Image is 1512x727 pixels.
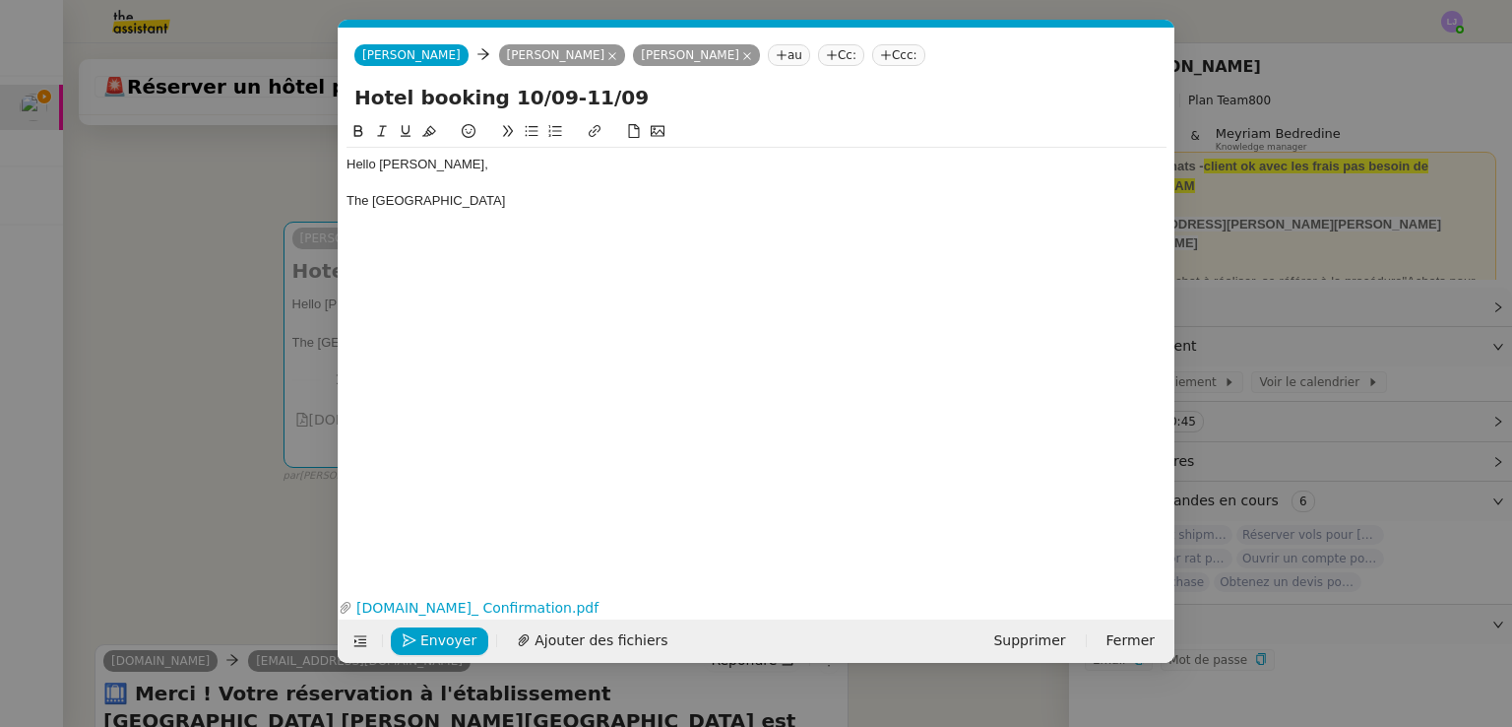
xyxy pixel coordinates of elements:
[420,629,476,652] span: Envoyer
[346,192,1166,210] div: The [GEOGRAPHIC_DATA]
[768,44,810,66] nz-tag: au
[872,44,925,66] nz-tag: Ccc:
[535,629,667,652] span: Ajouter des fichiers
[391,628,488,655] button: Envoyer
[1095,628,1166,655] button: Fermer
[1106,629,1155,652] span: Fermer
[981,628,1077,655] button: Supprimer
[354,83,1159,112] input: Subject
[346,156,1166,173] div: Hello [PERSON_NAME],
[818,44,864,66] nz-tag: Cc:
[362,48,461,62] span: [PERSON_NAME]
[993,629,1065,652] span: Supprimer
[633,44,760,66] nz-tag: [PERSON_NAME]
[352,597,1153,620] a: [DOMAIN_NAME]_ Confirmation.pdf
[499,44,626,66] nz-tag: [PERSON_NAME]
[505,628,679,655] button: Ajouter des fichiers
